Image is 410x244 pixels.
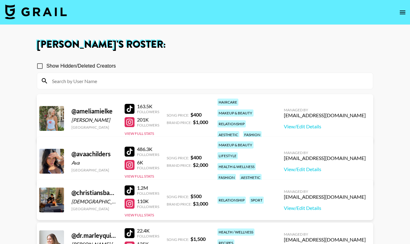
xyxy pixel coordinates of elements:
div: @ ameliamielke [71,107,117,115]
button: View Full Stats [125,131,154,136]
span: Song Price: [167,156,189,160]
div: Managed By [284,232,366,237]
div: haircare [217,99,238,106]
div: [PERSON_NAME] [71,117,117,123]
button: View Full Stats [125,174,154,179]
strong: $ 3,000 [193,201,208,206]
div: @ dr.marleyquinn [71,232,117,239]
strong: $ 400 [190,112,202,118]
span: Brand Price: [167,163,192,168]
div: @ christiansbanned [71,189,117,197]
div: 6K [137,159,159,166]
a: View/Edit Details [284,166,366,172]
div: Followers [137,191,159,196]
div: fashion [243,131,262,138]
div: Followers [137,109,159,114]
div: relationship [217,120,246,127]
div: Followers [137,204,159,209]
strong: $ 1,500 [190,236,206,242]
div: [EMAIL_ADDRESS][DOMAIN_NAME] [284,194,366,200]
div: Followers [137,123,159,127]
strong: $ 400 [190,154,202,160]
span: Brand Price: [167,202,192,206]
div: Followers [137,166,159,170]
div: [EMAIL_ADDRESS][DOMAIN_NAME] [284,112,366,118]
div: lifestyle [217,152,238,159]
div: 1.2M [137,185,159,191]
button: View Full Stats [125,213,154,217]
div: Managed By [284,150,366,155]
div: [GEOGRAPHIC_DATA] [71,168,117,172]
div: makeup & beauty [217,141,254,149]
a: View/Edit Details [284,205,366,211]
span: Song Price: [167,194,189,199]
div: aesthetic [217,131,239,138]
div: health & wellness [217,163,256,170]
div: [GEOGRAPHIC_DATA] [71,206,117,211]
div: relationship [217,197,246,204]
span: Show Hidden/Deleted Creators [46,62,116,70]
div: [DEMOGRAPHIC_DATA][PERSON_NAME] [71,198,117,205]
div: Managed By [284,189,366,194]
strong: $ 500 [190,193,202,199]
div: 201K [137,117,159,123]
div: @ avaachilders [71,150,117,158]
div: Followers [137,234,159,238]
div: [EMAIL_ADDRESS][DOMAIN_NAME] [284,155,366,161]
div: Ava [71,160,117,166]
div: [GEOGRAPHIC_DATA] [71,125,117,130]
h1: [PERSON_NAME] 's Roster: [37,40,373,50]
div: Followers [137,152,159,157]
span: Brand Price: [167,120,192,125]
div: 110K [137,198,159,204]
strong: $ 2,000 [193,162,208,168]
strong: $ 1,000 [193,119,208,125]
span: Song Price: [167,237,189,242]
div: health / wellness [217,228,254,236]
div: [EMAIL_ADDRESS][DOMAIN_NAME] [284,237,366,243]
input: Search by User Name [48,76,369,86]
a: View/Edit Details [284,123,366,130]
div: makeup & beauty [217,109,254,117]
div: 486.3K [137,146,159,152]
img: Grail Talent [5,4,67,19]
div: aesthetic [240,174,262,181]
span: Song Price: [167,113,189,118]
div: fashion [217,174,236,181]
div: sport [250,197,264,204]
div: 22.4K [137,228,159,234]
div: 163.5K [137,103,159,109]
div: Managed By [284,108,366,112]
button: open drawer [396,6,409,19]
